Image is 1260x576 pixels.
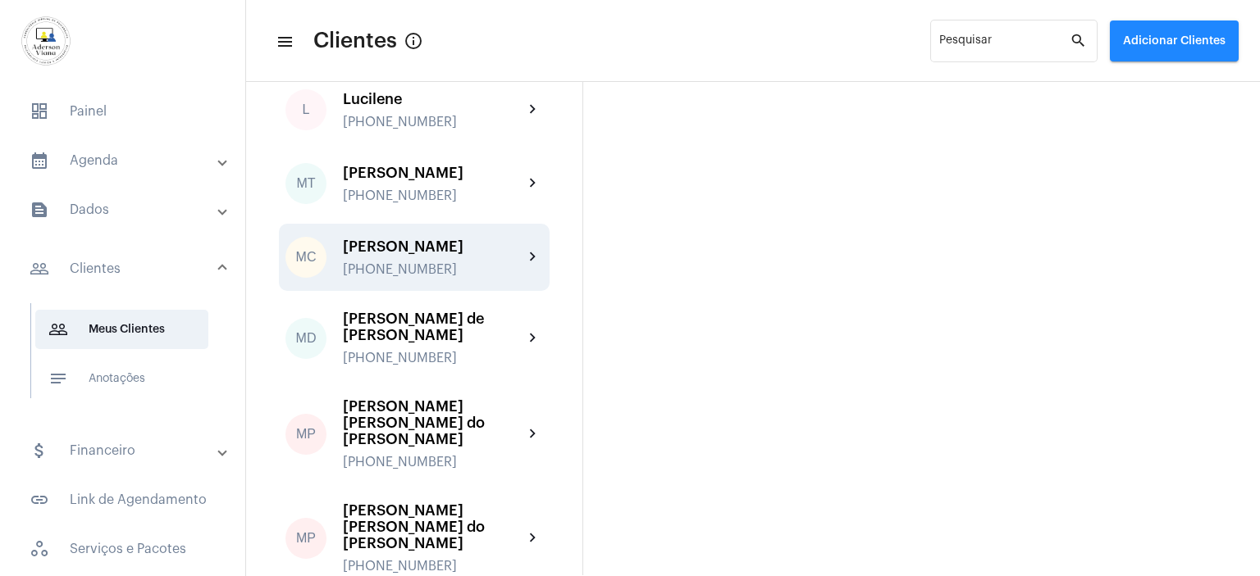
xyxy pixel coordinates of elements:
img: d7e3195d-0907-1efa-a796-b593d293ae59.png [13,8,79,74]
span: Anotações [35,359,208,398]
div: [PERSON_NAME] [343,165,523,181]
mat-expansion-panel-header: sidenav iconDados [10,190,245,229]
mat-icon: chevron_right [523,528,543,548]
mat-panel-title: Clientes [30,259,219,279]
span: Adicionar Clientes [1123,35,1226,47]
mat-icon: sidenav icon [30,200,49,220]
div: MP [285,414,326,455]
mat-expansion-panel-header: sidenav iconClientes [10,243,245,295]
div: [PHONE_NUMBER] [343,262,523,277]
span: Link de Agendamento [16,480,229,519]
span: Serviços e Pacotes [16,529,229,569]
mat-icon: sidenav icon [30,490,49,510]
input: Pesquisar [939,38,1070,51]
div: MP [285,518,326,559]
button: Adicionar Clientes [1110,20,1239,61]
div: MC [285,237,326,278]
div: [PHONE_NUMBER] [343,188,523,203]
mat-icon: sidenav icon [48,369,68,388]
mat-icon: sidenav icon [276,32,292,52]
mat-icon: sidenav icon [30,259,49,279]
div: L [285,89,326,130]
mat-panel-title: Dados [30,200,219,220]
div: [PHONE_NUMBER] [343,115,523,129]
div: sidenav iconClientes [10,295,245,421]
div: [PERSON_NAME] [343,238,523,255]
div: [PERSON_NAME] [PERSON_NAME] do [PERSON_NAME] [343,502,523,551]
mat-icon: sidenav icon [30,441,49,460]
div: [PERSON_NAME] [PERSON_NAME] do [PERSON_NAME] [343,398,523,447]
mat-icon: chevron_right [523,247,543,267]
button: Button that displays a tooltip when focused or hovered over [397,25,430,57]
span: Meus Clientes [35,310,208,349]
mat-icon: chevron_right [523,174,543,193]
mat-icon: chevron_right [523,329,543,348]
mat-icon: chevron_right [523,100,543,120]
span: Painel [16,92,229,131]
div: [PHONE_NUMBER] [343,351,523,365]
mat-panel-title: Financeiro [30,441,219,460]
mat-icon: search [1070,31,1089,51]
span: sidenav icon [30,539,49,559]
mat-expansion-panel-header: sidenav iconAgenda [10,141,245,180]
mat-icon: sidenav icon [30,151,49,170]
div: Lucilene [343,91,523,107]
mat-icon: chevron_right [523,424,543,444]
span: sidenav icon [30,102,49,121]
div: MD [285,318,326,359]
mat-panel-title: Agenda [30,151,219,170]
span: Clientes [313,28,397,54]
mat-icon: sidenav icon [48,320,68,339]
mat-icon: Button that displays a tooltip when focused or hovered over [404,31,423,51]
div: [PERSON_NAME] de [PERSON_NAME] [343,311,523,343]
div: [PHONE_NUMBER] [343,455,523,469]
div: [PHONE_NUMBER] [343,559,523,574]
mat-expansion-panel-header: sidenav iconFinanceiro [10,431,245,470]
div: MT [285,163,326,204]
